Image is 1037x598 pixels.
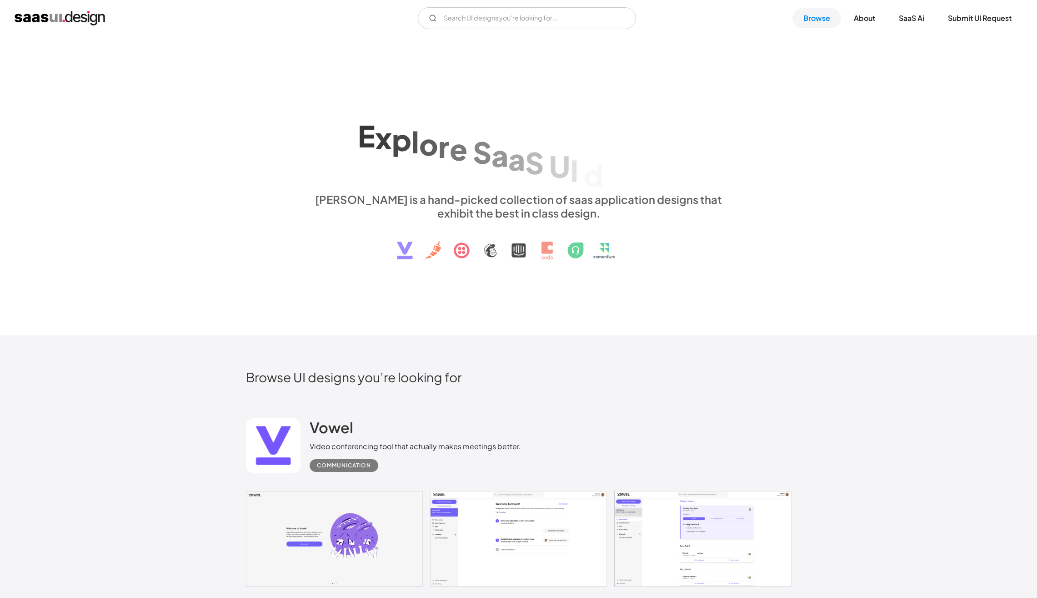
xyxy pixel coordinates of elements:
div: a [508,142,525,177]
div: U [549,149,570,184]
div: l [411,124,419,159]
form: Email Form [418,7,636,29]
div: S [473,135,491,170]
div: e [450,132,467,167]
h2: Browse UI designs you’re looking for [246,369,792,385]
div: r [438,129,450,164]
div: p [392,122,411,157]
div: S [525,145,544,180]
a: home [15,11,105,25]
div: Video conferencing tool that actually makes meetings better. [310,441,521,452]
h1: Explore SaaS UI design patterns & interactions. [310,113,728,183]
div: o [419,127,438,162]
a: SaaS Ai [888,8,935,28]
div: x [375,120,392,155]
div: [PERSON_NAME] is a hand-picked collection of saas application designs that exhibit the best in cl... [310,193,728,220]
div: a [491,138,508,173]
a: Browse [792,8,841,28]
a: Vowel [310,418,353,441]
input: Search UI designs you're looking for... [418,7,636,29]
div: E [358,118,375,153]
img: text, icon, saas logo [381,220,656,267]
div: Communication [317,460,371,471]
div: I [570,153,578,188]
h2: Vowel [310,418,353,436]
a: Submit UI Request [937,8,1022,28]
a: About [843,8,886,28]
div: d [584,157,603,193]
